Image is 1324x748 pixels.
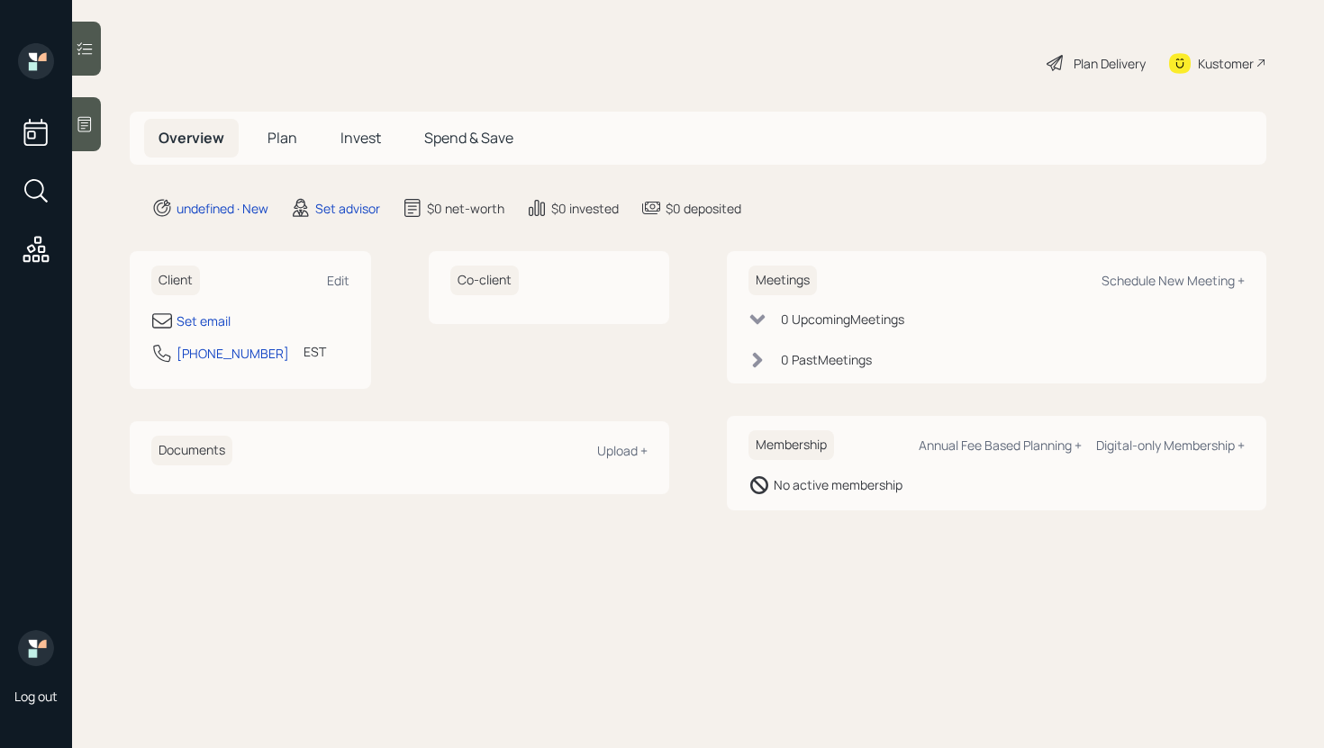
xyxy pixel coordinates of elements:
h6: Client [151,266,200,295]
div: [PHONE_NUMBER] [177,344,289,363]
img: retirable_logo.png [18,630,54,666]
div: Log out [14,688,58,705]
div: 0 Past Meeting s [781,350,872,369]
div: $0 net-worth [427,199,504,218]
div: $0 deposited [666,199,741,218]
div: Edit [327,272,349,289]
div: Annual Fee Based Planning + [919,437,1082,454]
div: Kustomer [1198,54,1254,73]
div: Set advisor [315,199,380,218]
span: Plan [268,128,297,148]
div: undefined · New [177,199,268,218]
h6: Meetings [748,266,817,295]
div: Schedule New Meeting + [1102,272,1245,289]
div: EST [304,342,326,361]
h6: Membership [748,430,834,460]
div: 0 Upcoming Meeting s [781,310,904,329]
h6: Co-client [450,266,519,295]
span: Overview [159,128,224,148]
h6: Documents [151,436,232,465]
div: $0 invested [551,199,619,218]
span: Invest [340,128,381,148]
span: Spend & Save [424,128,513,148]
div: Set email [177,311,231,330]
div: Plan Delivery [1074,54,1146,73]
div: No active membership [774,475,902,494]
div: Digital-only Membership + [1096,437,1245,454]
div: Upload + [597,442,648,459]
